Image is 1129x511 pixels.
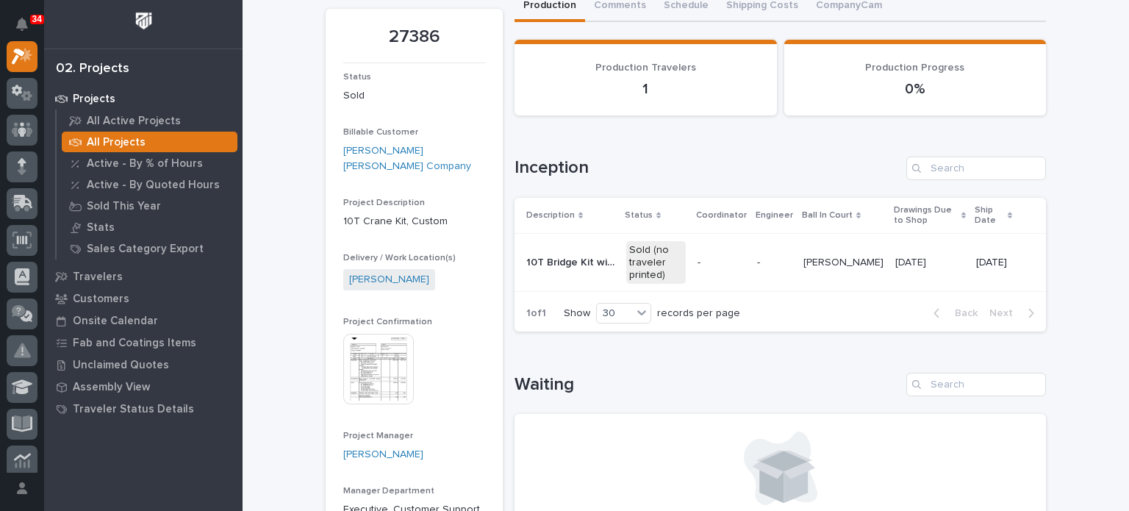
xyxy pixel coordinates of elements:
p: 1 [532,80,759,98]
span: Billable Customer [343,128,418,137]
a: [PERSON_NAME] [349,272,429,287]
input: Search [906,373,1046,396]
a: Stats [57,217,243,237]
span: Manager Department [343,487,434,496]
span: Delivery / Work Location(s) [343,254,456,262]
p: Engineer [756,207,793,224]
p: [DATE] [976,257,1011,269]
p: Show [564,307,590,320]
p: Status [625,207,653,224]
p: 10T Bridge Kit with Risers, Includes drawings [526,254,617,269]
p: Traveler Status Details [73,403,194,416]
button: Notifications [7,9,37,40]
img: Workspace Logo [130,7,157,35]
a: Assembly View [44,376,243,398]
a: Onsite Calendar [44,310,243,332]
p: [DATE] [895,254,929,269]
p: 34 [32,14,42,24]
p: Active - By Quoted Hours [87,179,220,192]
span: Next [989,307,1022,320]
p: 27386 [343,26,485,48]
span: Project Confirmation [343,318,432,326]
p: Travelers [73,271,123,284]
p: Sold [343,88,485,104]
a: Unclaimed Quotes [44,354,243,376]
p: Sales Category Export [87,243,204,256]
a: Customers [44,287,243,310]
p: Ball In Court [802,207,853,224]
p: 10T Crane Kit, Custom [343,214,485,229]
p: 1 of 1 [515,296,558,332]
p: - [757,257,792,269]
div: 02. Projects [56,61,129,77]
button: Next [983,307,1046,320]
span: Project Manager [343,432,413,440]
span: Project Description [343,199,425,207]
p: Active - By % of Hours [87,157,203,171]
p: Projects [73,93,115,106]
p: Paul Hershberger [803,254,886,269]
span: Status [343,73,371,82]
a: Active - By Quoted Hours [57,174,243,195]
p: All Active Projects [87,115,181,128]
a: All Projects [57,132,243,152]
p: records per page [657,307,740,320]
span: Back [946,307,978,320]
p: - [698,257,745,269]
p: Onsite Calendar [73,315,158,328]
p: Sold This Year [87,200,161,213]
input: Search [906,157,1046,180]
a: Sold This Year [57,196,243,216]
p: 0% [802,80,1029,98]
tr: 10T Bridge Kit with Risers, Includes drawings10T Bridge Kit with Risers, Includes drawings Sold (... [515,234,1046,292]
h1: Waiting [515,374,900,396]
a: Active - By % of Hours [57,153,243,174]
a: Projects [44,87,243,110]
a: Travelers [44,265,243,287]
p: Ship Date [975,202,1003,229]
p: All Projects [87,136,146,149]
div: Notifications34 [18,18,37,41]
span: Production Progress [865,62,964,73]
a: Fab and Coatings Items [44,332,243,354]
p: Customers [73,293,129,306]
p: Fab and Coatings Items [73,337,196,350]
p: Stats [87,221,115,235]
button: Back [922,307,983,320]
a: Sales Category Export [57,238,243,259]
a: [PERSON_NAME] [343,447,423,462]
p: Coordinator [696,207,747,224]
p: Assembly View [73,381,150,394]
span: Production Travelers [595,62,696,73]
p: Description [526,207,575,224]
h1: Inception [515,157,900,179]
div: Sold (no traveler printed) [626,241,686,284]
div: 30 [597,306,632,321]
a: All Active Projects [57,110,243,131]
a: [PERSON_NAME] [PERSON_NAME] Company [343,143,485,174]
p: Unclaimed Quotes [73,359,169,372]
a: Traveler Status Details [44,398,243,420]
p: Drawings Due to Shop [894,202,958,229]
